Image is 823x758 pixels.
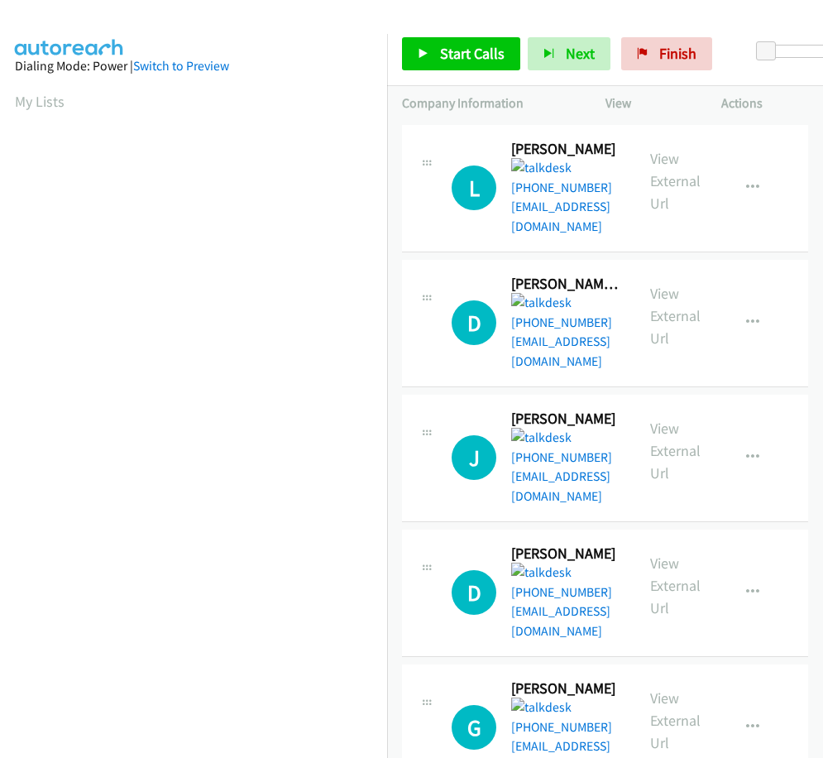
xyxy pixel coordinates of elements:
a: [EMAIL_ADDRESS][DOMAIN_NAME] [511,603,610,639]
span: Start Calls [440,44,505,63]
h2: [PERSON_NAME] [511,140,620,159]
a: My Lists [15,92,65,111]
p: View External Url [650,687,701,754]
p: View External Url [650,147,701,214]
a: [PHONE_NUMBER] [511,699,612,735]
a: [PHONE_NUMBER] [511,564,612,600]
h1: D [452,570,496,615]
h2: [PERSON_NAME] [PERSON_NAME] [511,275,620,294]
a: [EMAIL_ADDRESS][DOMAIN_NAME] [511,468,610,504]
a: [EMAIL_ADDRESS][DOMAIN_NAME] [511,199,610,234]
p: View External Url [650,417,701,484]
p: Company Information [402,94,576,113]
a: Finish [621,37,712,70]
span: Next [566,44,595,63]
img: talkdesk [511,563,572,583]
a: Start Calls [402,37,520,70]
a: [PHONE_NUMBER] [511,160,612,195]
div: The call is yet to be attempted [452,300,496,345]
p: Actions [721,94,808,113]
h1: J [452,435,496,480]
div: The call is yet to be attempted [452,705,496,750]
button: Next [528,37,610,70]
p: View [605,94,692,113]
span: Finish [659,44,696,63]
img: talkdesk [511,698,572,717]
p: View External Url [650,282,701,349]
div: Dialing Mode: Power | [15,56,372,76]
img: talkdesk [511,428,572,448]
div: The call is yet to be attempted [452,570,496,615]
h1: G [452,705,496,750]
div: The call is yet to be attempted [452,435,496,480]
h2: [PERSON_NAME] [511,410,620,429]
a: Switch to Preview [133,58,229,74]
h2: [PERSON_NAME] [511,679,620,698]
img: talkdesk [511,293,572,313]
a: [PHONE_NUMBER] [511,295,612,330]
h1: L [452,166,496,210]
a: [EMAIL_ADDRESS][DOMAIN_NAME] [511,333,610,369]
img: talkdesk [511,158,572,178]
h1: D [452,300,496,345]
p: View External Url [650,552,701,619]
a: [PHONE_NUMBER] [511,429,612,465]
h2: [PERSON_NAME] [511,545,620,564]
div: The call is yet to be attempted [452,166,496,210]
